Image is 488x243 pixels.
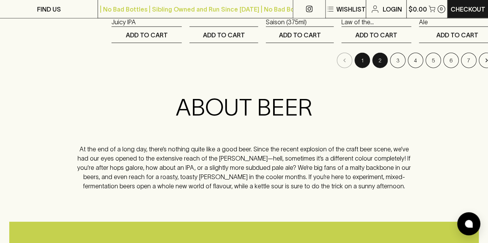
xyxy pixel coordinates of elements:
p: $0.00 [409,5,427,14]
p: ADD TO CART [126,30,168,40]
p: ADD TO CART [355,30,397,40]
button: ADD TO CART [111,27,182,43]
p: ADD TO CART [203,30,245,40]
button: Go to page 2 [372,53,388,68]
p: At the end of a long day, there’s nothing quite like a good beer. Since the recent explosion of t... [73,144,415,191]
button: Go to page 3 [390,53,405,68]
button: Go to page 6 [443,53,459,68]
p: 0 [440,7,443,11]
h2: ABOUT BEER [73,94,415,121]
button: Go to page 5 [426,53,441,68]
button: Go to page 7 [461,53,476,68]
p: Login [383,5,402,14]
img: bubble-icon [465,220,473,228]
button: ADD TO CART [341,27,411,43]
p: ADD TO CART [279,30,321,40]
button: page 1 [355,53,370,68]
p: FIND US [37,5,61,14]
p: Wishlist [336,5,366,14]
button: ADD TO CART [266,27,334,43]
button: Go to page 4 [408,53,423,68]
button: ADD TO CART [189,27,258,43]
p: Checkout [451,5,485,14]
p: ADD TO CART [436,30,478,40]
